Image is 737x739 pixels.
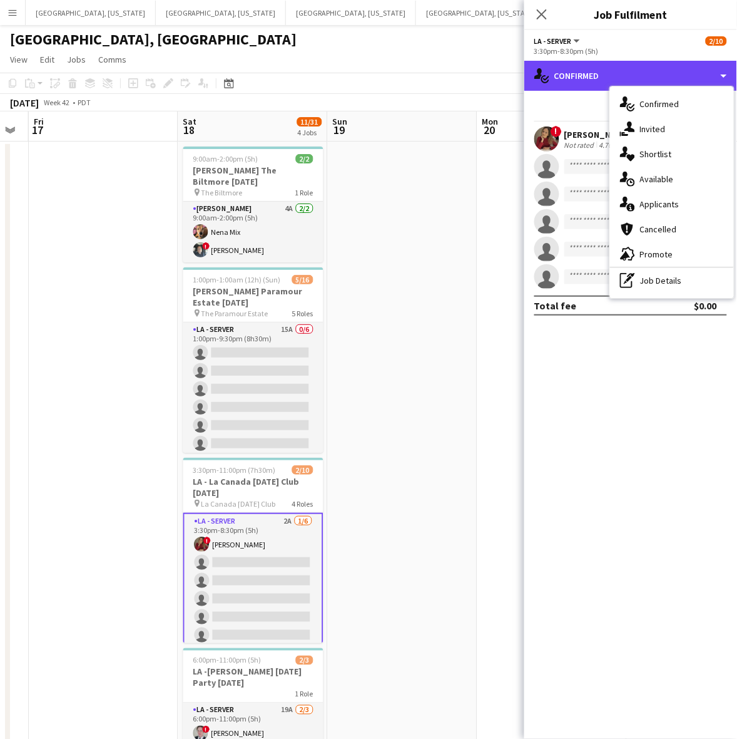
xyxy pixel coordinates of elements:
[534,36,582,46] button: LA - Server
[534,299,577,312] div: Total fee
[183,202,323,262] app-card-role: [PERSON_NAME]4A2/29:00am-2:00pm (5h)Nena Mix![PERSON_NAME]
[297,117,322,127] span: 11/31
[181,123,197,137] span: 18
[292,309,313,318] span: 5 Roles
[193,465,276,475] span: 3:30pm-11:00pm (7h30m)
[534,46,727,56] div: 3:30pm-8:30pm (5h)
[98,54,126,65] span: Comms
[183,513,323,649] app-card-role: LA - Server2A1/63:30pm-8:30pm (5h)![PERSON_NAME]
[610,268,734,293] div: Job Details
[183,286,323,308] h3: [PERSON_NAME] Paramour Estate [DATE]
[156,1,286,25] button: [GEOGRAPHIC_DATA], [US_STATE]
[706,36,727,46] span: 2/10
[10,30,297,49] h1: [GEOGRAPHIC_DATA], [GEOGRAPHIC_DATA]
[10,96,39,109] div: [DATE]
[640,148,672,160] span: Shortlist
[204,537,211,544] span: !
[640,249,673,260] span: Promote
[10,54,28,65] span: View
[534,36,572,46] span: LA - Server
[41,98,73,107] span: Week 42
[597,140,623,150] div: 4.76mi
[78,98,91,107] div: PDT
[640,123,666,135] span: Invited
[298,128,322,137] div: 4 Jobs
[640,173,674,185] span: Available
[564,140,597,150] div: Not rated
[183,476,323,499] h3: LA - La Canada [DATE] Club [DATE]
[694,299,717,312] div: $0.00
[203,242,210,250] span: !
[640,224,677,235] span: Cancelled
[193,656,262,665] span: 6:00pm-11:00pm (5h)
[183,458,323,643] app-job-card: 3:30pm-11:00pm (7h30m)2/10LA - La Canada [DATE] Club [DATE] La Canada [DATE] Club4 RolesLA - Serv...
[551,126,562,137] span: !
[193,154,258,163] span: 9:00am-2:00pm (5h)
[295,188,313,197] span: 1 Role
[5,51,33,68] a: View
[640,199,679,210] span: Applicants
[564,129,631,140] div: [PERSON_NAME]
[32,123,44,137] span: 17
[416,1,546,25] button: [GEOGRAPHIC_DATA], [US_STATE]
[524,61,737,91] div: Confirmed
[201,499,276,509] span: La Canada [DATE] Club
[296,154,313,163] span: 2/2
[286,1,416,25] button: [GEOGRAPHIC_DATA], [US_STATE]
[62,51,91,68] a: Jobs
[482,116,499,127] span: Mon
[203,726,210,733] span: !
[183,666,323,689] h3: LA -[PERSON_NAME] [DATE] Party [DATE]
[333,116,348,127] span: Sun
[34,116,44,127] span: Fri
[292,499,313,509] span: 4 Roles
[201,309,268,318] span: The Paramour Estate
[524,6,737,23] h3: Job Fulfilment
[67,54,86,65] span: Jobs
[295,690,313,699] span: 1 Role
[183,147,323,262] app-job-card: 9:00am-2:00pm (5h)2/2[PERSON_NAME] The Biltmore [DATE] The Biltmore1 Role[PERSON_NAME]4A2/29:00am...
[183,323,323,456] app-card-role: LA - Server15A0/61:00pm-9:30pm (8h30m)
[201,188,243,197] span: The Biltmore
[26,1,156,25] button: [GEOGRAPHIC_DATA], [US_STATE]
[292,465,313,475] span: 2/10
[183,267,323,453] app-job-card: 1:00pm-1:00am (12h) (Sun)5/16[PERSON_NAME] Paramour Estate [DATE] The Paramour Estate5 RolesLA - ...
[183,116,197,127] span: Sat
[292,275,313,284] span: 5/16
[40,54,54,65] span: Edit
[480,123,499,137] span: 20
[331,123,348,137] span: 19
[183,165,323,187] h3: [PERSON_NAME] The Biltmore [DATE]
[193,275,281,284] span: 1:00pm-1:00am (12h) (Sun)
[35,51,59,68] a: Edit
[640,98,679,110] span: Confirmed
[93,51,131,68] a: Comms
[296,656,313,665] span: 2/3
